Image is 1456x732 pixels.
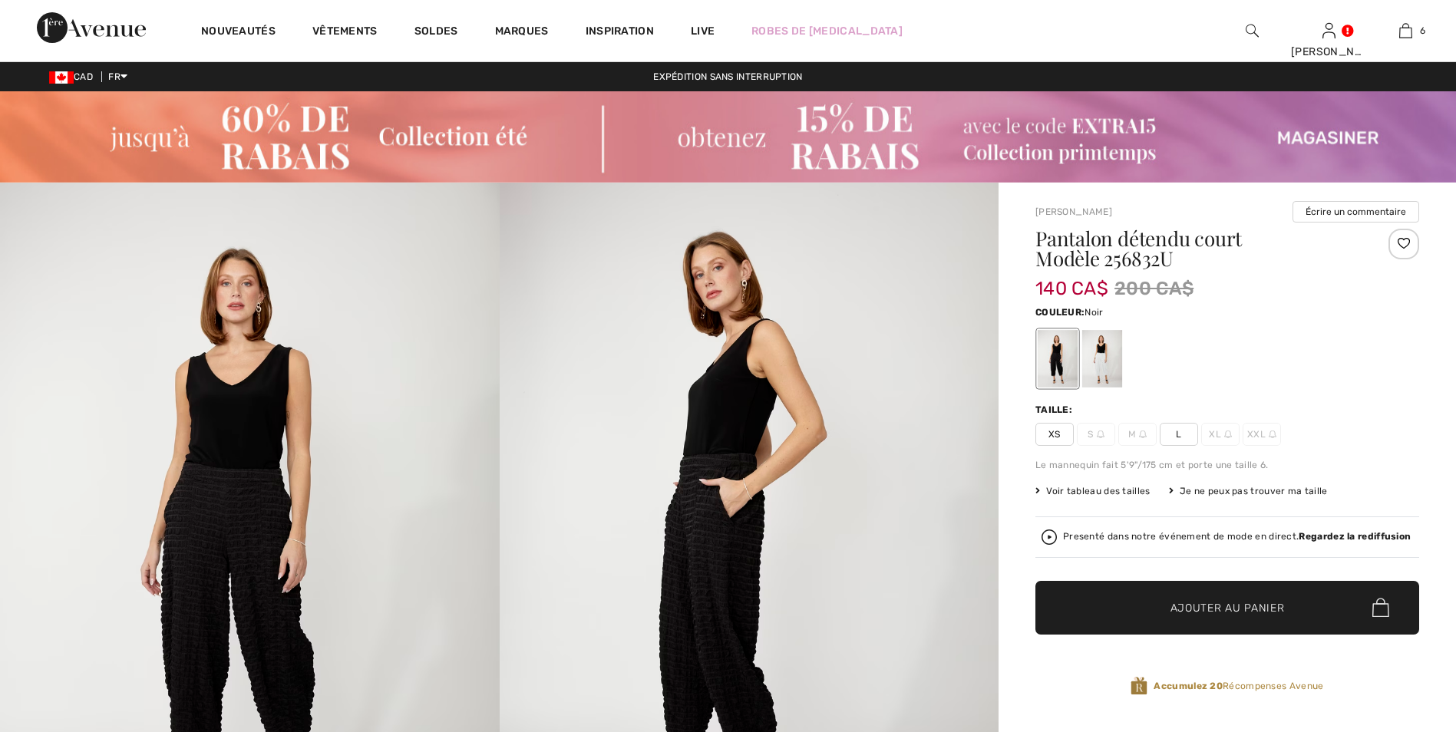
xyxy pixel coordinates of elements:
[312,25,378,41] a: Vêtements
[108,71,127,82] span: FR
[1322,23,1335,38] a: Se connecter
[1154,679,1323,693] span: Récompenses Avenue
[1035,262,1108,299] span: 140 CA$
[1372,598,1389,618] img: Bag.svg
[1035,581,1419,635] button: Ajouter au panier
[37,12,146,43] img: 1ère Avenue
[1299,531,1411,542] strong: Regardez la rediffusion
[1201,423,1240,446] span: XL
[1035,403,1075,417] div: Taille:
[1085,307,1103,318] span: Noir
[751,23,903,39] a: Robes de [MEDICAL_DATA]
[1035,307,1085,318] span: Couleur:
[1293,201,1419,223] button: Écrire un commentaire
[1035,206,1112,217] a: [PERSON_NAME]
[201,25,276,41] a: Nouveautés
[1269,430,1276,438] img: ring-m.svg
[1246,21,1259,40] img: recherche
[414,25,458,41] a: Soldes
[1160,423,1198,446] span: L
[1097,430,1104,438] img: ring-m.svg
[586,25,654,41] span: Inspiration
[1077,423,1115,446] span: S
[1114,275,1194,302] span: 200 CA$
[49,71,74,84] img: Canadian Dollar
[1224,430,1232,438] img: ring-m.svg
[1042,529,1057,545] img: Regardez la rediffusion
[1035,484,1151,498] span: Voir tableau des tailles
[1082,330,1122,387] div: Blanc Cassé
[691,23,715,39] a: Live
[1420,24,1425,38] span: 6
[1131,676,1147,697] img: Récompenses Avenue
[1170,599,1285,615] span: Ajouter au panier
[1035,423,1074,446] span: XS
[1322,21,1335,40] img: Mes infos
[495,25,549,41] a: Marques
[1038,330,1078,387] div: Noir
[1399,21,1412,40] img: Mon panier
[1035,458,1419,472] div: Le mannequin fait 5'9"/175 cm et porte une taille 6.
[1154,681,1223,691] strong: Accumulez 20
[1063,532,1411,542] div: Presenté dans notre événement de mode en direct.
[1118,423,1157,446] span: M
[1291,44,1366,60] div: [PERSON_NAME]
[1139,430,1147,438] img: ring-m.svg
[1035,229,1355,269] h1: Pantalon détendu court Modèle 256832U
[49,71,99,82] span: CAD
[1243,423,1281,446] span: XXL
[1169,484,1328,498] div: Je ne peux pas trouver ma taille
[1368,21,1443,40] a: 6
